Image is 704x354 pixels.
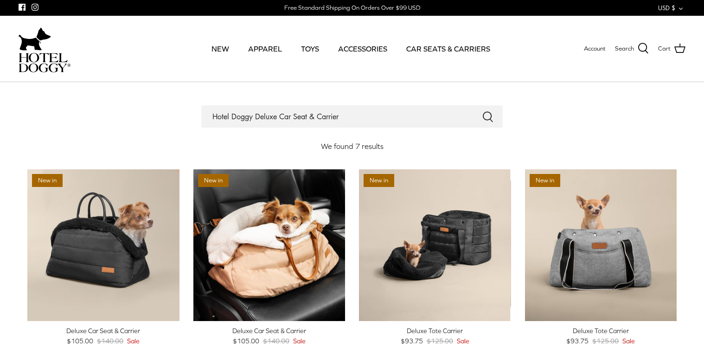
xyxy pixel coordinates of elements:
[127,336,140,346] span: Sale
[330,33,396,64] a: ACCESSORIES
[525,169,677,322] a: Deluxe Tote Carrier
[457,336,469,346] span: Sale
[622,336,635,346] span: Sale
[615,44,634,54] span: Search
[658,43,685,55] a: Cart
[364,174,394,187] span: New in
[592,336,619,346] span: $125.00
[27,141,677,153] div: We found 7 results
[27,169,179,322] a: Deluxe Car Seat & Carrier
[525,326,677,347] a: Deluxe Tote Carrier $93.75 $125.00 Sale
[615,43,649,55] a: Search
[201,105,503,128] input: Search Store
[193,326,346,347] a: Deluxe Car Seat & Carrier $105.00 $140.00 Sale
[27,326,179,347] a: Deluxe Car Seat & Carrier $105.00 $140.00 Sale
[584,44,606,54] a: Account
[67,336,93,346] span: $105.00
[530,174,560,187] span: New in
[359,326,511,347] a: Deluxe Tote Carrier $93.75 $125.00 Sale
[240,33,290,64] a: APPAREL
[233,336,259,346] span: $105.00
[32,4,38,11] a: Instagram
[525,326,677,336] div: Deluxe Tote Carrier
[138,33,563,64] div: Primary navigation
[284,4,420,12] div: Free Standard Shipping On Orders Over $99 USD
[19,4,26,11] a: Facebook
[427,336,453,346] span: $125.00
[566,336,589,346] span: $93.75
[293,33,327,64] a: TOYS
[193,169,346,322] a: Deluxe Car Seat & Carrier
[27,326,179,336] div: Deluxe Car Seat & Carrier
[19,53,70,72] img: hoteldoggycom
[97,336,123,346] span: $140.00
[32,174,63,187] span: New in
[482,110,493,122] button: Submit
[584,45,606,52] span: Account
[401,336,423,346] span: $93.75
[284,1,420,15] a: Free Standard Shipping On Orders Over $99 USD
[19,25,51,53] img: dog-icon.svg
[359,169,511,322] a: Deluxe Tote Carrier
[658,44,671,54] span: Cart
[359,326,511,336] div: Deluxe Tote Carrier
[293,336,306,346] span: Sale
[19,25,70,72] a: hoteldoggycom
[263,336,289,346] span: $140.00
[203,33,237,64] a: NEW
[198,174,229,187] span: New in
[193,326,346,336] div: Deluxe Car Seat & Carrier
[398,33,499,64] a: CAR SEATS & CARRIERS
